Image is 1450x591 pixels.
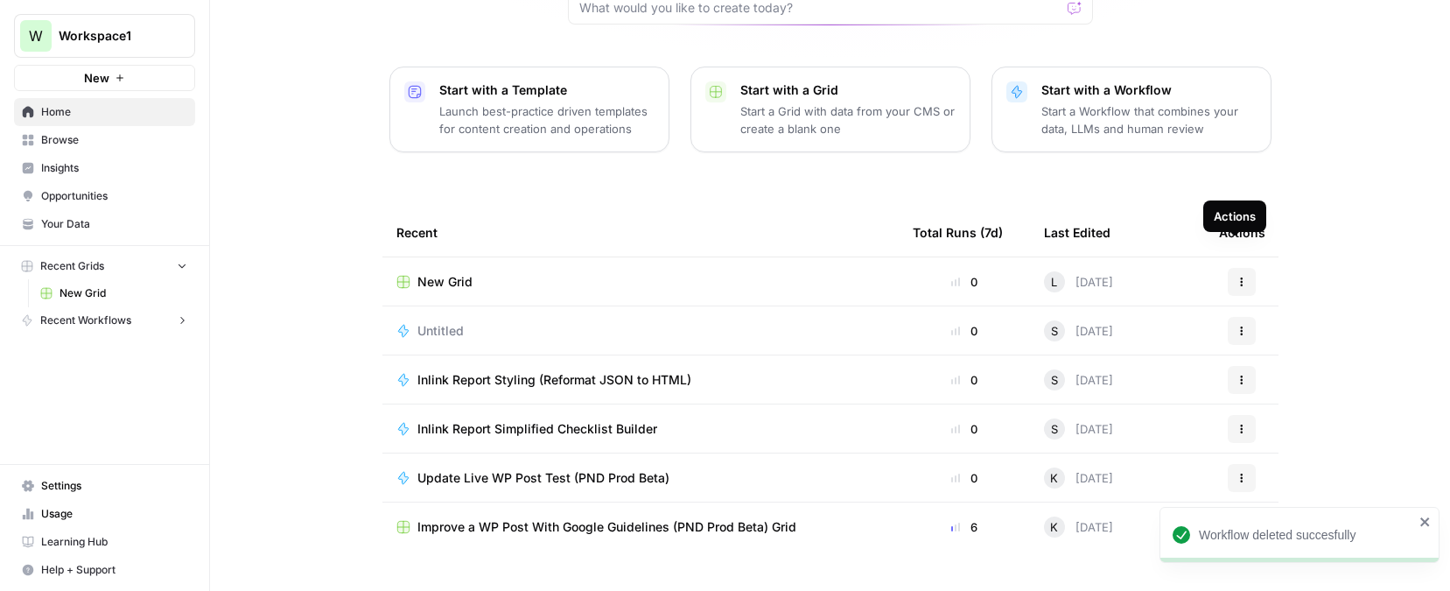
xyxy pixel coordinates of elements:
[29,25,43,46] span: W
[14,210,195,238] a: Your Data
[1044,517,1113,538] div: [DATE]
[14,500,195,528] a: Usage
[991,67,1271,152] button: Start with a WorkflowStart a Workflow that combines your data, LLMs and human review
[396,371,885,389] a: Inlink Report Styling (Reformat JSON to HTML)
[740,102,956,137] p: Start a Grid with data from your CMS or create a blank one
[439,81,655,99] p: Start with a Template
[396,420,885,438] a: Inlink Report Simplified Checklist Builder
[14,472,195,500] a: Settings
[41,562,187,578] span: Help + Support
[1051,420,1058,438] span: S
[14,307,195,334] button: Recent Workflows
[913,469,1016,487] div: 0
[41,188,187,204] span: Opportunities
[1219,208,1265,257] div: Actions
[1050,469,1058,487] span: K
[417,518,796,536] span: Improve a WP Post With Google Guidelines (PND Prod Beta) Grid
[1041,81,1257,99] p: Start with a Workflow
[41,506,187,522] span: Usage
[1051,273,1057,291] span: L
[417,469,669,487] span: Update Live WP Post Test (PND Prod Beta)
[41,160,187,176] span: Insights
[740,81,956,99] p: Start with a Grid
[14,14,195,58] button: Workspace: Workspace1
[14,253,195,279] button: Recent Grids
[417,420,657,438] span: Inlink Report Simplified Checklist Builder
[1044,271,1113,292] div: [DATE]
[1044,468,1113,489] div: [DATE]
[396,469,885,487] a: Update Live WP Post Test (PND Prod Beta)
[41,216,187,232] span: Your Data
[1051,371,1058,389] span: S
[41,534,187,550] span: Learning Hub
[14,98,195,126] a: Home
[1044,419,1113,440] div: [DATE]
[14,65,195,91] button: New
[1050,518,1058,536] span: K
[913,322,1016,340] div: 0
[417,371,691,389] span: Inlink Report Styling (Reformat JSON to HTML)
[1214,208,1256,225] div: Actions
[439,102,655,137] p: Launch best-practice driven templates for content creation and operations
[41,478,187,494] span: Settings
[1044,369,1113,390] div: [DATE]
[14,556,195,584] button: Help + Support
[40,258,104,274] span: Recent Grids
[1044,320,1113,341] div: [DATE]
[1044,208,1110,257] div: Last Edited
[40,313,131,328] span: Recent Workflows
[389,67,669,152] button: Start with a TemplateLaunch best-practice driven templates for content creation and operations
[84,69,109,87] span: New
[417,273,473,291] span: New Grid
[14,126,195,154] a: Browse
[1041,102,1257,137] p: Start a Workflow that combines your data, LLMs and human review
[1419,515,1432,529] button: close
[417,322,464,340] span: Untitled
[396,273,885,291] a: New Grid
[1199,526,1414,544] div: Workflow deleted succesfully
[14,528,195,556] a: Learning Hub
[396,518,885,536] a: Improve a WP Post With Google Guidelines (PND Prod Beta) Grid
[913,371,1016,389] div: 0
[14,154,195,182] a: Insights
[913,518,1016,536] div: 6
[41,104,187,120] span: Home
[913,420,1016,438] div: 0
[14,182,195,210] a: Opportunities
[396,208,885,257] div: Recent
[913,273,1016,291] div: 0
[32,279,195,307] a: New Grid
[396,322,885,340] a: Untitled
[1051,322,1058,340] span: S
[690,67,970,152] button: Start with a GridStart a Grid with data from your CMS or create a blank one
[60,285,187,301] span: New Grid
[41,132,187,148] span: Browse
[913,208,1003,257] div: Total Runs (7d)
[59,27,165,45] span: Workspace1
